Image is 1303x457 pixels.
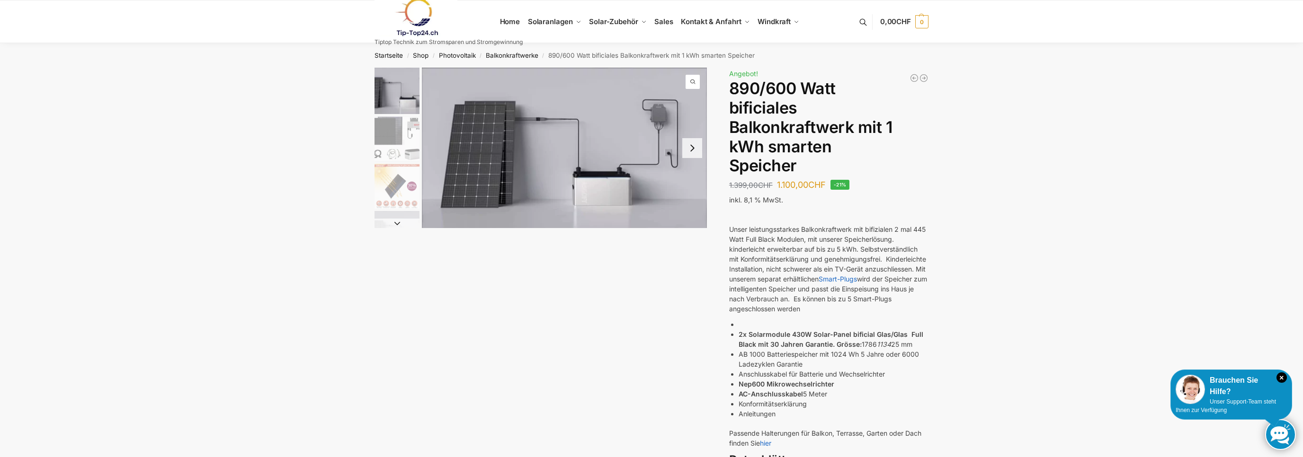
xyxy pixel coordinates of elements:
span: 0 [915,15,928,28]
a: hier [760,439,771,447]
p: Tiptop Technik zum Stromsparen und Stromgewinnung [375,39,523,45]
li: AB 1000 Batteriespeicher mit 1024 Wh 5 Jahre oder 6000 Ladezyklen Garantie [739,349,928,369]
span: CHF [808,180,826,190]
i: Schließen [1276,372,1287,383]
img: 1 (3) [375,211,419,256]
li: 4 / 7 [372,210,419,257]
li: Anschlusskabel für Batterie und Wechselrichter [739,369,928,379]
a: Windkraft [754,0,803,43]
a: Smart-Plugs [819,275,857,283]
a: 0,00CHF 0 [880,8,928,36]
strong: 2x Solarmodule 430W Solar-Panel bificial Glas/Glas Full Black mit 30 Jahren Garantie. Grösse: [739,330,923,348]
img: ASE 1000 Batteriespeicher [375,68,419,114]
strong: Nep600 Mikrowechselrichter [739,380,834,388]
div: Brauchen Sie Hilfe? [1176,375,1287,397]
h1: 890/600 Watt bificiales Balkonkraftwerk mit 1 kWh smarten Speicher [729,79,928,176]
a: Solar-Zubehör [585,0,651,43]
img: Customer service [1176,375,1205,404]
button: Next slide [375,219,419,228]
bdi: 1.399,00 [729,181,773,190]
a: Balkonkraftwerk 445/860 Erweiterungsmodul [910,73,919,83]
em: 1134 [877,340,891,348]
p: Unser leistungsstarkes Balkonkraftwerk mit bifizialen 2 mal 445 Watt Full Black Modulen, mit unse... [729,224,928,314]
span: CHF [758,181,773,190]
span: Sales [654,17,673,26]
img: 860w-mi-1kwh-speicher [375,116,419,161]
li: 1 / 7 [422,68,707,228]
a: WiFi Smart Plug für unseren Plug & Play Batteriespeicher [919,73,928,83]
span: 0,00 [880,17,911,26]
strong: AC-Anschlusskabel [739,390,803,398]
a: Shop [413,52,428,59]
span: Windkraft [758,17,791,26]
nav: Breadcrumb [358,43,946,68]
span: / [428,52,438,60]
span: 1786 25 mm [862,340,912,348]
a: Solaranlagen [524,0,585,43]
button: Next slide [682,138,702,158]
a: Startseite [375,52,403,59]
span: CHF [896,17,911,26]
a: Photovoltaik [439,52,476,59]
a: Kontakt & Anfahrt [677,0,754,43]
img: Bificial 30 % mehr Leistung [375,164,419,209]
p: Passende Halterungen für Balkon, Terrasse, Garten oder Dach finden Sie [729,428,928,448]
li: Anleitungen [739,409,928,419]
span: / [403,52,413,60]
bdi: 1.100,00 [777,180,826,190]
span: Solar-Zubehör [589,17,638,26]
li: 2 / 7 [372,115,419,162]
span: Angebot! [729,70,758,78]
span: / [476,52,486,60]
span: / [538,52,548,60]
li: 3 / 7 [372,162,419,210]
a: Sales [651,0,677,43]
li: 1 / 7 [372,68,419,115]
span: Kontakt & Anfahrt [681,17,741,26]
a: Balkonkraftwerke [486,52,538,59]
span: Solaranlagen [528,17,573,26]
a: ASE 1000 Batteriespeicher1 3 scaled [422,68,707,228]
img: ASE 1000 Batteriespeicher [422,68,707,228]
span: -21% [830,180,850,190]
li: 5 Meter [739,389,928,399]
span: Unser Support-Team steht Ihnen zur Verfügung [1176,398,1276,413]
span: inkl. 8,1 % MwSt. [729,196,783,204]
li: Konformitätserklärung [739,399,928,409]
